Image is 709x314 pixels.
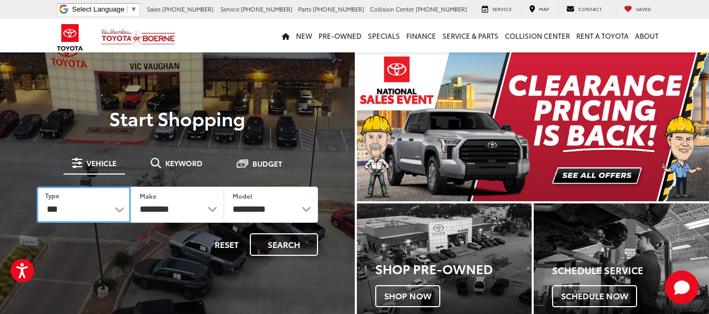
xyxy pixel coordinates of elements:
[130,5,137,13] span: ▼
[241,5,292,13] span: [PHONE_NUMBER]
[403,19,439,52] a: Finance
[521,5,557,14] a: Map
[87,159,117,167] span: Vehicle
[72,5,137,13] a: Select Language​
[50,20,90,55] img: Toyota
[474,5,520,14] a: Service
[315,19,365,52] a: Pre-Owned
[375,285,440,307] span: Shop Now
[665,270,699,304] button: Toggle Chat Window
[539,5,549,12] span: Map
[313,5,364,13] span: [PHONE_NUMBER]
[656,73,709,180] button: Click to view next picture.
[72,5,124,13] span: Select Language
[370,5,414,13] span: Collision Center
[416,5,467,13] span: [PHONE_NUMBER]
[573,19,632,52] a: Rent a Toyota
[22,107,333,128] p: Start Shopping
[162,5,214,13] span: [PHONE_NUMBER]
[632,19,662,52] a: About
[298,5,311,13] span: Parts
[502,19,573,52] a: Collision Center
[206,233,248,256] button: Reset
[492,5,512,12] span: Service
[147,5,161,13] span: Sales
[665,270,699,304] svg: Start Chat
[439,19,502,52] a: Service & Parts: Opens in a new tab
[552,265,709,276] h4: Schedule Service
[365,19,403,52] a: Specials
[252,160,282,167] span: Budget
[250,233,318,256] button: Search
[279,19,293,52] a: Home
[293,19,315,52] a: New
[375,262,532,275] h3: Shop Pre-Owned
[578,5,602,12] span: Contact
[552,285,637,307] span: Schedule Now
[165,159,203,167] span: Keyword
[357,73,410,180] button: Click to view previous picture.
[140,191,156,200] label: Make
[45,191,59,200] label: Type
[232,191,252,200] label: Model
[101,28,176,47] img: Vic Vaughan Toyota of Boerne
[616,5,659,14] a: My Saved Vehicles
[636,5,651,12] span: Saved
[220,5,239,13] span: Service
[558,5,610,14] a: Contact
